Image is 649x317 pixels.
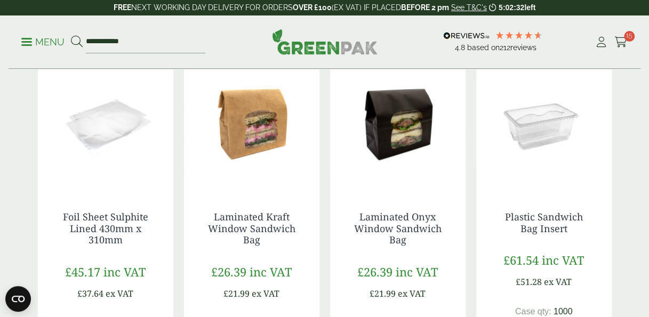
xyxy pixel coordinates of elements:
strong: OVER £100 [293,3,332,12]
img: Laminated Kraft Sandwich Bag [184,57,319,190]
span: £26.39 [357,264,392,280]
span: £61.54 [503,252,539,268]
i: My Account [595,37,608,47]
span: Case qty: [515,307,551,316]
img: Plastic Sandwich Bag insert [476,57,612,190]
strong: BEFORE 2 pm [401,3,449,12]
a: Laminated Kraft Window Sandwich Bag [208,210,295,246]
button: Open CMP widget [5,286,31,312]
span: ex VAT [106,288,133,299]
span: 1000 [554,307,573,316]
span: £21.99 [370,288,396,299]
p: Menu [21,36,65,49]
span: left [524,3,535,12]
img: Laminated Black Sandwich Bag [330,57,466,190]
span: £26.39 [211,264,246,280]
span: 5:02:32 [499,3,524,12]
span: inc VAT [542,252,584,268]
span: inc VAT [396,264,438,280]
a: 15 [614,34,628,50]
img: GP3330019D Foil Sheet Sulphate Lined bare [38,57,173,190]
a: See T&C's [451,3,487,12]
span: ex VAT [398,288,426,299]
span: 4.8 [455,43,467,52]
span: inc VAT [250,264,292,280]
i: Cart [614,37,628,47]
strong: FREE [114,3,131,12]
span: inc VAT [103,264,146,280]
span: reviews [510,43,536,52]
a: Menu [21,36,65,46]
span: ex VAT [252,288,279,299]
div: 4.79 Stars [495,30,543,40]
a: Laminated Onyx Window Sandwich Bag [354,210,442,246]
span: £21.99 [223,288,250,299]
a: Plastic Sandwich Bag Insert [505,210,583,235]
span: 212 [500,43,510,52]
a: Foil Sheet Sulphite Lined 430mm x 310mm [63,210,148,246]
span: ex VAT [544,276,572,288]
span: Based on [467,43,500,52]
span: £45.17 [65,264,100,280]
img: REVIEWS.io [443,32,490,39]
img: GreenPak Supplies [272,29,378,54]
span: £37.64 [77,288,103,299]
span: 15 [624,31,635,42]
span: £51.28 [516,276,542,288]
